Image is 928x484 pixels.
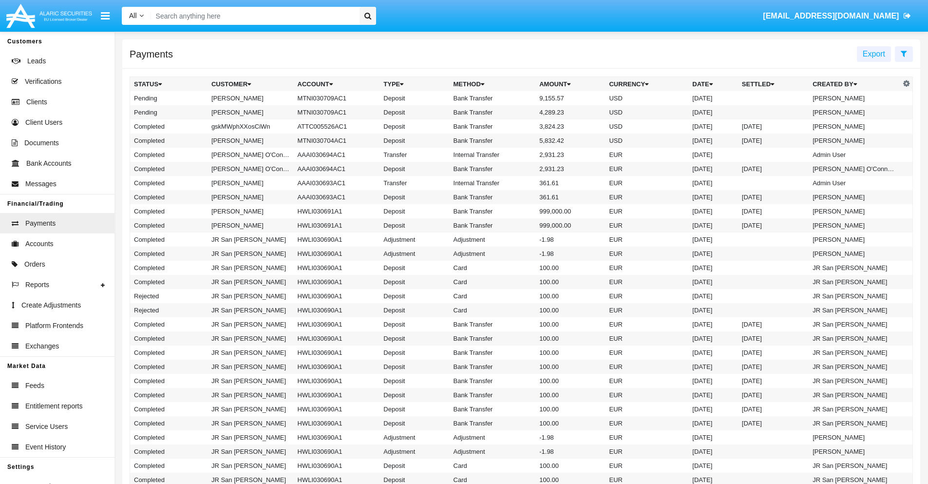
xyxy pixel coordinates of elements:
td: AAAI030693AC1 [294,176,380,190]
td: [DATE] [738,204,809,218]
td: JR San [PERSON_NAME] [809,388,900,402]
td: 100.00 [535,303,605,317]
td: JR San [PERSON_NAME] [208,416,294,430]
th: Created By [809,77,900,92]
td: Completed [130,416,208,430]
td: [PERSON_NAME] [809,445,900,459]
td: Deposit [379,416,449,430]
td: JR San [PERSON_NAME] [208,430,294,445]
td: [PERSON_NAME] [809,430,900,445]
td: Bank Transfer [450,119,536,134]
td: [DATE] [688,416,738,430]
td: Deposit [379,346,449,360]
span: Payments [25,218,56,229]
td: HWLI030690A1 [294,317,380,331]
th: Status [130,77,208,92]
td: Bank Transfer [450,162,536,176]
td: [DATE] [688,331,738,346]
td: [PERSON_NAME] [208,176,294,190]
th: Amount [535,77,605,92]
td: [DATE] [688,91,738,105]
td: 100.00 [535,331,605,346]
td: -1.98 [535,445,605,459]
button: Export [857,46,891,62]
td: Completed [130,374,208,388]
td: [DATE] [688,105,738,119]
td: [DATE] [688,218,738,232]
span: Entitlement reports [25,401,83,411]
td: [PERSON_NAME] O'ConnellSufficientFunds [208,148,294,162]
td: Bank Transfer [450,388,536,402]
td: Completed [130,119,208,134]
td: MTNI030709AC1 [294,91,380,105]
td: JR San [PERSON_NAME] [809,346,900,360]
td: [PERSON_NAME] [208,134,294,148]
td: [DATE] [688,346,738,360]
td: 100.00 [535,289,605,303]
td: Deposit [379,162,449,176]
td: Adjustment [450,445,536,459]
td: JR San [PERSON_NAME] [208,331,294,346]
td: Bank Transfer [450,374,536,388]
td: MTNI030704AC1 [294,134,380,148]
td: Pending [130,91,208,105]
td: [PERSON_NAME] [809,204,900,218]
td: Adjustment [379,430,449,445]
td: [DATE] [738,331,809,346]
td: HWLI030690A1 [294,247,380,261]
td: Card [450,289,536,303]
td: [PERSON_NAME] [809,218,900,232]
td: [DATE] [688,360,738,374]
td: JR San [PERSON_NAME] [208,459,294,473]
td: [DATE] [688,374,738,388]
td: HWLI030690A1 [294,303,380,317]
td: JR San [PERSON_NAME] [208,261,294,275]
td: USD [605,134,688,148]
td: Deposit [379,261,449,275]
td: HWLI030690A1 [294,346,380,360]
td: USD [605,119,688,134]
td: EUR [605,247,688,261]
td: [DATE] [688,204,738,218]
td: Completed [130,134,208,148]
td: Deposit [379,303,449,317]
td: EUR [605,360,688,374]
span: Messages [25,179,57,189]
input: Search [151,7,356,25]
td: EUR [605,190,688,204]
td: [DATE] [688,402,738,416]
td: Completed [130,204,208,218]
td: [PERSON_NAME] [809,232,900,247]
td: Bank Transfer [450,331,536,346]
td: 100.00 [535,261,605,275]
td: Card [450,275,536,289]
th: Type [379,77,449,92]
td: [PERSON_NAME] [809,247,900,261]
span: Exchanges [25,341,59,351]
td: 361.61 [535,190,605,204]
td: [DATE] [688,247,738,261]
td: Deposit [379,275,449,289]
td: USD [605,91,688,105]
td: 100.00 [535,416,605,430]
td: [DATE] [738,162,809,176]
td: HWLI030690A1 [294,360,380,374]
th: Customer [208,77,294,92]
td: Bank Transfer [450,346,536,360]
td: JR San [PERSON_NAME] [208,275,294,289]
td: [DATE] [738,388,809,402]
td: gskMWphXXosCiWn [208,119,294,134]
td: 100.00 [535,275,605,289]
img: Logo image [5,1,94,30]
td: USD [605,105,688,119]
td: EUR [605,275,688,289]
td: JR San [PERSON_NAME] [208,317,294,331]
td: [DATE] [688,388,738,402]
td: Deposit [379,91,449,105]
td: [PERSON_NAME] [809,134,900,148]
td: -1.98 [535,430,605,445]
td: Completed [130,388,208,402]
td: EUR [605,162,688,176]
td: Adjustment [379,247,449,261]
td: HWLI030690A1 [294,261,380,275]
